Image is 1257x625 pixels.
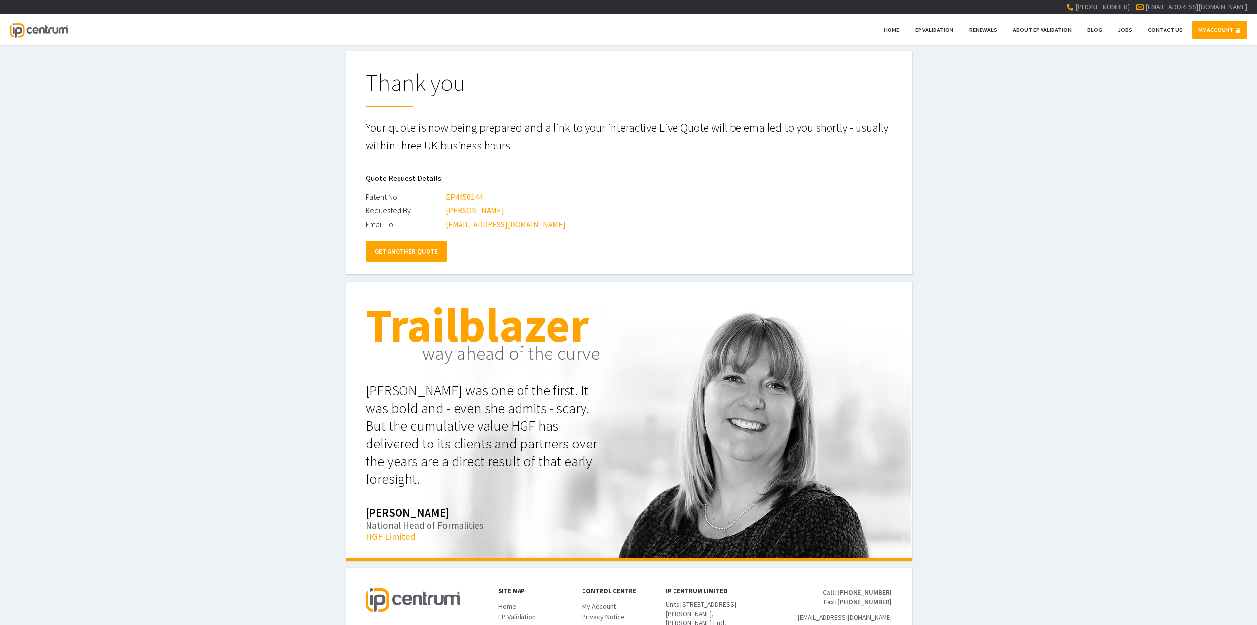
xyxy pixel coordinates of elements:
h1: Site Map [498,588,572,594]
h1: IP Centrum Limited [666,588,752,594]
a: IP Centrum [10,14,68,45]
div: [PERSON_NAME] [446,204,504,217]
span: [PHONE_NUMBER] [837,598,892,606]
div: Email To [366,217,444,231]
h1: Thank you [366,71,892,107]
a: MY ACCOUNT [1192,21,1247,39]
div: [EMAIL_ADDRESS][DOMAIN_NAME] [446,217,566,231]
span: EP Validation [915,26,953,33]
a: Contact Us [1141,21,1189,39]
a: Privacy Notice [582,612,656,622]
span: [PHONE_NUMBER] [837,588,892,596]
a: About EP Validation [1007,21,1078,39]
span: [PHONE_NUMBER] [1075,2,1130,11]
span: Home [498,602,516,611]
p: Your quote is now being prepared and a link to your interactive Live Quote will be emailed to you... [366,119,892,154]
span: Contact Us [1148,26,1183,33]
div: EP4450144 [446,190,483,204]
a: Home [877,21,906,39]
span: Home [884,26,899,33]
span: Call: [821,588,836,597]
a: Home [498,602,572,611]
span: About EP Validation [1013,26,1072,33]
span: Jobs [1118,26,1132,33]
h1: Control Centre [582,588,656,594]
a: Jobs [1111,21,1138,39]
a: GET ANOTHER QUOTE [366,241,447,262]
a: Blog [1081,21,1108,39]
div: Patent No [366,190,444,204]
span: EP Validation [498,612,536,621]
span: Fax: [821,597,836,607]
a: EP Validation [909,21,960,39]
a: [EMAIL_ADDRESS][DOMAIN_NAME] [1145,2,1247,11]
h2: Quote Request Details: [366,166,892,190]
a: EP Validation [498,612,572,622]
a: [EMAIL_ADDRESS][DOMAIN_NAME] [798,613,892,622]
span: Renewals [969,26,997,33]
a: My Account [582,602,656,611]
a: Renewals [963,21,1004,39]
span: Blog [1087,26,1102,33]
div: Requested By [366,204,444,217]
